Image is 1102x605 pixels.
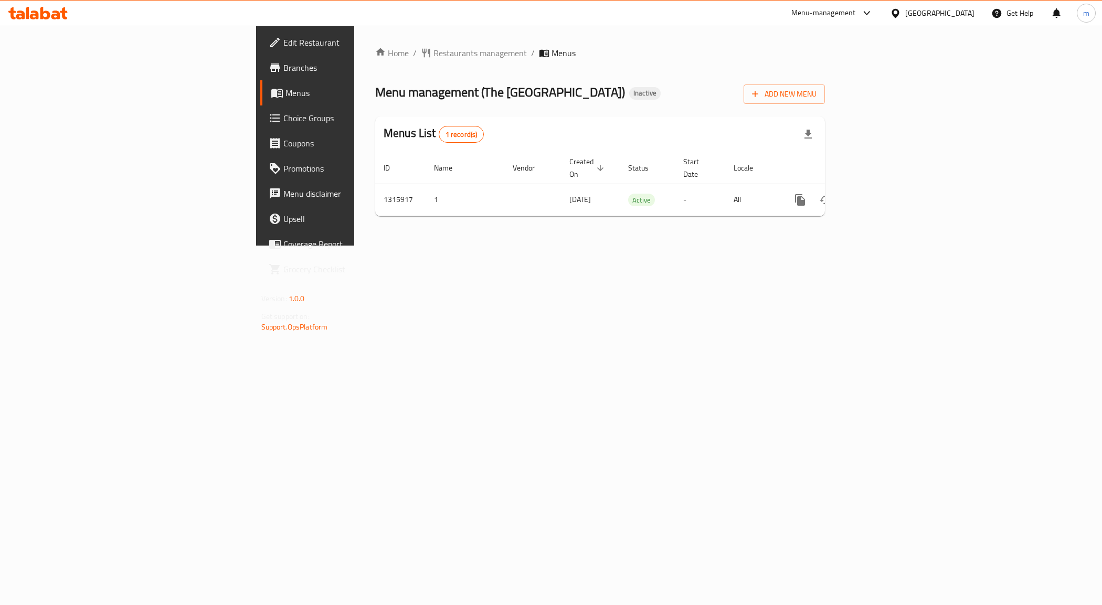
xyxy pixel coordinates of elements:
span: Promotions [283,162,432,175]
a: Promotions [260,156,440,181]
span: Grocery Checklist [283,263,432,275]
span: Coupons [283,137,432,150]
button: more [788,187,813,213]
td: All [725,184,779,216]
div: [GEOGRAPHIC_DATA] [905,7,974,19]
span: Menus [552,47,576,59]
a: Branches [260,55,440,80]
a: Upsell [260,206,440,231]
span: Add New Menu [752,88,817,101]
div: Total records count [439,126,484,143]
span: 1.0.0 [289,292,305,305]
a: Coupons [260,131,440,156]
span: Name [434,162,466,174]
span: Edit Restaurant [283,36,432,49]
table: enhanced table [375,152,897,216]
div: Menu-management [791,7,856,19]
a: Edit Restaurant [260,30,440,55]
a: Menu disclaimer [260,181,440,206]
span: Version: [261,292,287,305]
span: Menu management ( The [GEOGRAPHIC_DATA] ) [375,80,625,104]
span: ID [384,162,404,174]
a: Coverage Report [260,231,440,257]
button: Add New Menu [744,84,825,104]
span: [DATE] [569,193,591,206]
span: Created On [569,155,607,181]
span: Upsell [283,213,432,225]
span: Vendor [513,162,548,174]
span: Status [628,162,662,174]
nav: breadcrumb [375,47,825,59]
span: Start Date [683,155,713,181]
span: Choice Groups [283,112,432,124]
span: 1 record(s) [439,130,484,140]
a: Support.OpsPlatform [261,320,328,334]
button: Change Status [813,187,838,213]
a: Choice Groups [260,105,440,131]
li: / [531,47,535,59]
th: Actions [779,152,897,184]
span: Inactive [629,89,661,98]
td: - [675,184,725,216]
span: Menus [285,87,432,99]
span: Coverage Report [283,238,432,250]
span: m [1083,7,1089,19]
a: Grocery Checklist [260,257,440,282]
a: Restaurants management [421,47,527,59]
td: 1 [426,184,504,216]
a: Menus [260,80,440,105]
div: Inactive [629,87,661,100]
div: Export file [796,122,821,147]
h2: Menus List [384,125,484,143]
span: Menu disclaimer [283,187,432,200]
span: Active [628,194,655,206]
span: Get support on: [261,310,310,323]
span: Branches [283,61,432,74]
span: Restaurants management [433,47,527,59]
span: Locale [734,162,767,174]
